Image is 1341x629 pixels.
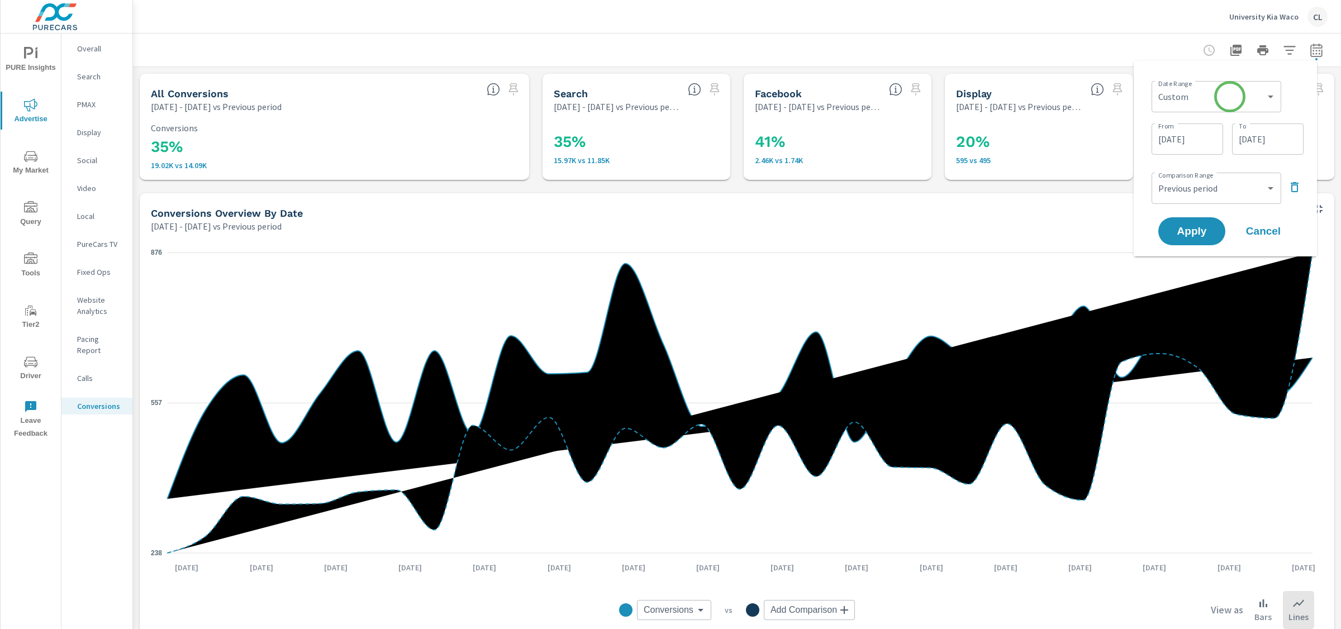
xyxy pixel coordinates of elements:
[61,152,132,169] div: Social
[986,562,1025,573] p: [DATE]
[77,71,123,82] p: Search
[4,201,58,228] span: Query
[61,40,132,57] div: Overall
[1135,562,1174,573] p: [DATE]
[391,562,430,573] p: [DATE]
[77,266,123,278] p: Fixed Ops
[4,98,58,126] span: Advertise
[4,400,58,440] span: Leave Feedback
[755,88,802,99] h5: Facebook
[505,80,522,98] span: Select a preset date range to save this widget
[77,401,123,412] p: Conversions
[1229,12,1299,22] p: University Kia Waco
[4,304,58,331] span: Tier2
[912,562,951,573] p: [DATE]
[956,88,992,99] h5: Display
[1225,39,1247,61] button: "Export Report to PDF"
[77,127,123,138] p: Display
[77,43,123,54] p: Overall
[956,100,1081,113] p: [DATE] - [DATE] vs Previous period
[554,88,588,99] h5: Search
[755,100,880,113] p: [DATE] - [DATE] vs Previous period
[151,161,518,170] p: 19,023 vs 14,087
[61,370,132,387] div: Calls
[61,180,132,197] div: Video
[1241,226,1286,236] span: Cancel
[151,137,518,156] h3: 35%
[706,80,724,98] span: Select a preset date range to save this widget
[61,264,132,280] div: Fixed Ops
[1254,610,1272,623] p: Bars
[167,562,206,573] p: [DATE]
[554,100,679,113] p: [DATE] - [DATE] vs Previous period
[4,355,58,383] span: Driver
[487,83,500,96] span: All Conversions include Actions, Leads and Unmapped Conversions
[316,562,355,573] p: [DATE]
[61,236,132,252] div: PureCars TV
[61,292,132,320] div: Website Analytics
[711,605,746,615] p: vs
[644,604,693,616] span: Conversions
[77,239,123,250] p: PureCars TV
[77,183,123,194] p: Video
[688,83,701,96] span: Search Conversions include Actions, Leads and Unmapped Conversions.
[540,562,579,573] p: [DATE]
[77,155,123,166] p: Social
[4,252,58,280] span: Tools
[614,562,653,573] p: [DATE]
[61,124,132,141] div: Display
[61,398,132,414] div: Conversions
[151,549,162,557] text: 238
[151,123,518,133] p: Conversions
[151,220,282,233] p: [DATE] - [DATE] vs Previous period
[77,294,123,317] p: Website Analytics
[1230,217,1297,245] button: Cancel
[61,331,132,359] div: Pacing Report
[637,600,711,620] div: Conversions
[77,333,123,356] p: Pacing Report
[465,562,504,573] p: [DATE]
[61,96,132,113] div: PMAX
[151,88,229,99] h5: All Conversions
[77,99,123,110] p: PMAX
[554,156,719,165] p: 15,972 vs 11,850
[837,562,876,573] p: [DATE]
[1169,226,1214,236] span: Apply
[1310,80,1328,98] span: Select a preset date range to save this widget
[1211,604,1243,616] h6: View as
[956,132,1121,151] h3: 20%
[1284,562,1323,573] p: [DATE]
[1210,562,1249,573] p: [DATE]
[151,100,282,113] p: [DATE] - [DATE] vs Previous period
[4,47,58,74] span: PURE Insights
[554,132,719,151] h3: 35%
[151,399,162,407] text: 557
[764,600,855,620] div: Add Comparison
[77,211,123,222] p: Local
[1252,39,1274,61] button: Print Report
[688,562,727,573] p: [DATE]
[1307,7,1328,27] div: CL
[771,604,837,616] span: Add Comparison
[1,34,61,445] div: nav menu
[1310,200,1328,218] button: Minimize Widget
[763,562,802,573] p: [DATE]
[755,156,920,165] p: 2,456 vs 1,742
[151,207,303,219] h5: Conversions Overview By Date
[242,562,281,573] p: [DATE]
[1305,39,1328,61] button: Select Date Range
[1061,562,1100,573] p: [DATE]
[755,132,920,151] h3: 41%
[1109,80,1126,98] span: Select a preset date range to save this widget
[151,249,162,256] text: 876
[61,208,132,225] div: Local
[1278,39,1301,61] button: Apply Filters
[1158,217,1225,245] button: Apply
[4,150,58,177] span: My Market
[907,80,925,98] span: Select a preset date range to save this widget
[1288,610,1309,623] p: Lines
[956,156,1121,165] p: 595 vs 495
[77,373,123,384] p: Calls
[1091,83,1104,96] span: Display Conversions include Actions, Leads and Unmapped Conversions
[889,83,902,96] span: All conversions reported from Facebook with duplicates filtered out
